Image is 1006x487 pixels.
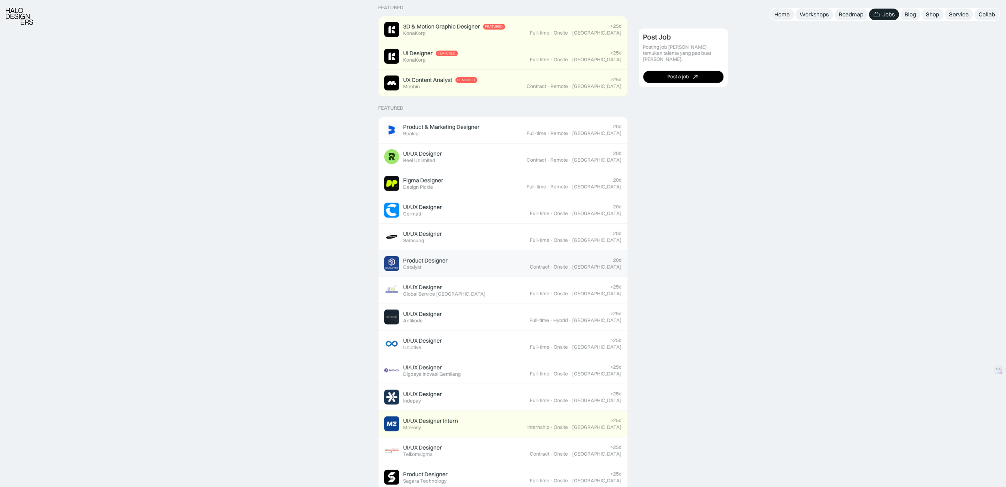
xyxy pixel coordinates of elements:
[404,344,422,351] div: Unictive
[404,211,421,217] div: Cermati
[530,237,550,243] div: Full-time
[384,470,399,485] img: Job Image
[404,150,442,157] div: UI/UX Designer
[643,44,724,62] div: Posting job [PERSON_NAME] temukan talenta yang pas buat [PERSON_NAME].
[530,291,550,297] div: Full-time
[945,9,973,20] a: Service
[569,317,572,323] div: ·
[404,444,442,451] div: UI/UX Designer
[573,184,622,190] div: [GEOGRAPHIC_DATA]
[530,371,550,377] div: Full-time
[404,257,448,264] div: Product Designer
[384,49,399,64] img: Job Image
[573,211,622,217] div: [GEOGRAPHIC_DATA]
[611,284,622,290] div: >25d
[554,344,568,350] div: Onsite
[796,9,833,20] a: Workshops
[404,417,458,425] div: UI/UX Designer Intern
[404,238,425,244] div: Samsung
[404,318,423,324] div: Antikode
[554,398,568,404] div: Onsite
[611,23,622,29] div: >25d
[551,344,553,350] div: ·
[770,9,794,20] a: Home
[643,33,671,41] div: Post Job
[379,197,628,224] a: Job ImageUI/UX DesignerCermati20dFull-time·Onsite·[GEOGRAPHIC_DATA]
[379,224,628,250] a: Job ImageUI/UX DesignerSamsung20dFull-time·Onsite·[GEOGRAPHIC_DATA]
[800,11,829,18] div: Workshops
[404,371,461,377] div: Digdaya Inovasi Gemilang
[379,357,628,384] a: Job ImageUI/UX DesignerDigdaya Inovasi Gemilang>25dFull-time·Onsite·[GEOGRAPHIC_DATA]
[573,264,622,270] div: [GEOGRAPHIC_DATA]
[554,30,568,36] div: Onsite
[573,344,622,350] div: [GEOGRAPHIC_DATA]
[554,211,568,217] div: Onsite
[438,51,456,56] div: Featured
[404,230,442,238] div: UI/UX Designer
[551,264,553,270] div: ·
[573,157,622,163] div: [GEOGRAPHIC_DATA]
[569,291,572,297] div: ·
[554,478,568,484] div: Onsite
[404,478,447,484] div: Sagara Technology
[573,451,622,457] div: [GEOGRAPHIC_DATA]
[926,11,939,18] div: Shop
[530,478,550,484] div: Full-time
[379,43,628,70] a: Job ImageUI DesignerFeaturedKonaKorp>25dFull-time·Onsite·[GEOGRAPHIC_DATA]
[551,83,568,89] div: Remote
[530,317,549,323] div: Full-time
[611,364,622,370] div: >25d
[404,451,433,457] div: Telkomsigma
[404,310,442,318] div: UI/UX Designer
[551,478,553,484] div: ·
[384,416,399,431] img: Job Image
[949,11,969,18] div: Service
[922,9,944,20] a: Shop
[611,471,622,477] div: >25d
[554,264,568,270] div: Onsite
[379,384,628,411] a: Job ImageUI/UX DesignerIndepay>25dFull-time·Onsite·[GEOGRAPHIC_DATA]
[551,237,553,243] div: ·
[554,237,568,243] div: Onsite
[379,170,628,197] a: Job ImageFigma DesignerDesign Pickle20dFull-time·Remote·[GEOGRAPHIC_DATA]
[527,83,547,89] div: Contract
[404,30,426,36] div: KonaKorp
[611,391,622,397] div: >25d
[554,451,568,457] div: Onsite
[527,157,547,163] div: Contract
[573,478,622,484] div: [GEOGRAPHIC_DATA]
[901,9,921,20] a: Blog
[551,30,553,36] div: ·
[547,157,550,163] div: ·
[404,390,442,398] div: UI/UX Designer
[643,71,724,83] a: Post a job
[569,398,572,404] div: ·
[384,176,399,191] img: Job Image
[551,211,553,217] div: ·
[550,317,553,323] div: ·
[554,291,568,297] div: Onsite
[384,123,399,138] img: Job Image
[384,390,399,405] img: Job Image
[569,264,572,270] div: ·
[569,237,572,243] div: ·
[569,424,572,430] div: ·
[379,437,628,464] a: Job ImageUI/UX DesignerTelkomsigma>25dContract·Onsite·[GEOGRAPHIC_DATA]
[611,444,622,450] div: >25d
[551,451,553,457] div: ·
[530,344,550,350] div: Full-time
[569,157,572,163] div: ·
[573,30,622,36] div: [GEOGRAPHIC_DATA]
[384,22,399,37] img: Job Image
[379,277,628,304] a: Job ImageUI/UX DesignerGlobal Service [GEOGRAPHIC_DATA]>25dFull-time·Onsite·[GEOGRAPHIC_DATA]
[485,25,503,29] div: Featured
[404,50,433,57] div: UI Designer
[547,184,550,190] div: ·
[379,16,628,43] a: Job Image3D & Motion Graphic DesignerFeaturedKonaKorp>25dFull-time·Onsite·[GEOGRAPHIC_DATA]
[573,424,622,430] div: [GEOGRAPHIC_DATA]
[573,130,622,136] div: [GEOGRAPHIC_DATA]
[979,11,995,18] div: Collab
[404,177,444,184] div: Figma Designer
[569,57,572,63] div: ·
[613,124,622,130] div: 20d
